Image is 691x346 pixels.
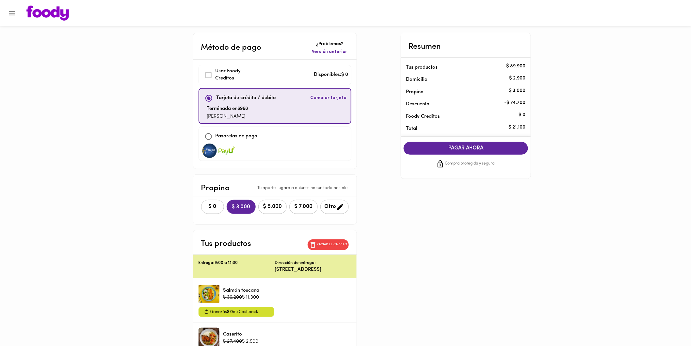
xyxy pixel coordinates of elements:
[294,204,313,210] span: $ 7.000
[445,161,496,167] span: Compra protegida y segura.
[406,125,515,132] p: Total
[232,204,250,210] span: $ 3.000
[410,145,522,151] span: PAGAR AHORA
[201,144,218,158] img: visa
[406,113,515,120] p: Foody Creditos
[317,242,347,247] p: Vaciar el carrito
[242,294,259,301] p: $ 11.300
[275,260,316,266] p: Dirección de entrega:
[227,200,256,214] button: $ 3.000
[199,260,275,266] p: Entrega: 9:00 a 12:30
[406,89,515,95] p: Propina
[263,204,282,210] span: $ 5.000
[216,133,258,140] p: Pasarelas de pago
[504,99,525,106] p: - $ 74.700
[311,47,349,57] button: Versión anterior
[223,331,259,338] p: Caserito
[653,308,684,339] iframe: Messagebird Livechat Widget
[509,75,525,82] p: $ 2.900
[320,200,349,214] button: Otro
[223,294,242,301] p: $ 36.200
[258,200,287,214] button: $ 5.000
[406,64,515,71] p: Tus productos
[218,144,235,158] img: visa
[314,71,348,79] p: Disponibles: $ 0
[223,338,242,345] p: $ 27.400
[275,266,351,273] p: [STREET_ADDRESS]
[201,200,224,214] button: $ 0
[216,68,260,82] p: Usar Foody Creditos
[406,76,428,83] p: Domicilio
[205,204,220,210] span: $ 0
[289,200,318,214] button: $ 7.000
[4,5,20,21] button: Menu
[311,41,349,47] p: ¿Problemas?
[311,95,347,101] span: Cambiar tarjeta
[406,101,430,108] p: Descuento
[199,284,219,304] div: Salmón toscana
[227,310,233,314] span: $ 0
[210,308,258,316] span: Ganarás de Cashback
[258,185,349,191] p: Tu aporte llegará a quienes hacen todo posible.
[308,239,349,250] button: Vaciar el carrito
[508,124,525,131] p: $ 21.100
[201,182,230,194] p: Propina
[519,112,525,119] p: $ 0
[309,91,348,105] button: Cambiar tarjeta
[506,63,525,70] p: $ 89.900
[201,42,262,54] p: Método de pago
[509,87,525,94] p: $ 3.000
[242,338,259,345] p: $ 2.500
[404,142,528,155] button: PAGAR AHORA
[325,203,345,211] span: Otro
[223,287,260,294] p: Salmón toscana
[207,105,249,113] p: Terminada en 6968
[26,6,69,21] img: logo.png
[207,113,249,121] p: [PERSON_NAME]
[201,238,251,250] p: Tus productos
[312,49,347,55] span: Versión anterior
[409,41,441,53] p: Resumen
[217,95,276,102] p: Tarjeta de crédito / debito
